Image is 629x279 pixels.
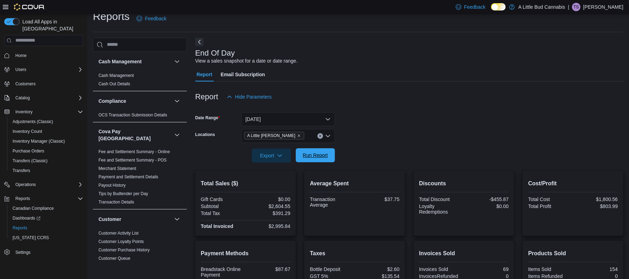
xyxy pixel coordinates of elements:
h2: Invoices Sold [419,249,509,258]
div: Cova Pay [GEOGRAPHIC_DATA] [93,148,187,209]
nav: Complex example [4,48,83,276]
span: Customer Loyalty Points [98,239,144,244]
a: Dashboards [7,213,86,223]
div: $2,995.84 [247,223,290,229]
button: Adjustments (Classic) [7,117,86,127]
h2: Average Spent [310,179,400,188]
button: Compliance [173,97,181,105]
div: Gift Cards [201,196,244,202]
div: InvoicesRefunded [419,273,462,279]
span: Transfers [10,166,83,175]
button: Run Report [296,148,335,162]
button: Cova Pay [GEOGRAPHIC_DATA] [173,131,181,139]
span: Canadian Compliance [10,204,83,213]
a: Fee and Settlement Summary - Online [98,149,170,154]
span: Reports [13,225,27,231]
span: Customers [15,81,36,87]
div: Compliance [93,111,187,122]
span: Customer Queue [98,256,130,261]
button: [DATE] [241,112,335,126]
span: Cash Management [98,73,134,78]
button: Reports [13,194,33,203]
strong: Total Invoiced [201,223,233,229]
span: Inventory [13,108,83,116]
span: Settings [13,248,83,256]
div: $37.75 [356,196,400,202]
a: Home [13,51,29,60]
a: Adjustments (Classic) [10,117,56,126]
div: Total Profit [528,203,571,209]
button: Operations [13,180,39,189]
span: Reports [10,224,83,232]
div: $0.00 [465,203,509,209]
a: Customer Queue [98,256,130,261]
a: Purchase Orders [10,147,47,155]
a: Dashboards [10,214,43,222]
button: Users [13,65,29,74]
a: Feedback [134,12,169,26]
span: Dashboards [10,214,83,222]
span: Fee and Settlement Summary - POS [98,157,167,163]
div: Total Tax [201,210,244,216]
div: $391.29 [247,210,290,216]
div: Breadstack Online Payment [201,266,244,278]
div: Total Cost [528,196,571,202]
button: Cova Pay [GEOGRAPHIC_DATA] [98,128,171,142]
a: Transfers [10,166,33,175]
a: Reports [10,224,30,232]
button: Operations [1,180,86,189]
div: $1,800.56 [575,196,618,202]
span: Home [15,53,27,58]
span: Users [13,65,83,74]
span: Customers [13,79,83,88]
span: Adjustments (Classic) [10,117,83,126]
span: Payment and Settlement Details [98,174,158,180]
div: $135.54 [356,273,400,279]
span: Transfers [13,168,30,173]
div: Items Refunded [528,273,571,279]
div: -$455.87 [465,196,509,202]
a: Fee and Settlement Summary - POS [98,158,167,163]
h3: End Of Day [195,49,235,57]
div: $2,604.55 [247,203,290,209]
span: Inventory Manager (Classic) [10,137,83,145]
button: Customer [173,215,181,223]
button: Open list of options [325,133,331,139]
span: A Little [PERSON_NAME] [247,132,295,139]
span: Transaction Details [98,199,134,205]
h2: Taxes [310,249,400,258]
span: Load All Apps in [GEOGRAPHIC_DATA] [20,18,83,32]
button: Clear input [317,133,323,139]
span: Home [13,51,83,60]
span: Reports [15,196,30,201]
div: $2.60 [356,266,400,272]
input: Dark Mode [491,3,506,10]
div: $87.67 [247,266,290,272]
a: Payout History [98,183,126,188]
div: View a sales snapshot for a date or date range. [195,57,298,65]
span: Customer Activity List [98,230,139,236]
div: Total Discount [419,196,462,202]
label: Locations [195,132,215,137]
span: Purchase Orders [13,148,44,154]
span: Cash Out Details [98,81,130,87]
span: Users [15,67,26,72]
button: Compliance [98,98,171,105]
a: Inventory Manager (Classic) [10,137,68,145]
p: A Little Bud Cannabis [518,3,565,11]
button: Export [252,149,291,163]
span: Settings [15,250,30,255]
div: $0.00 [247,196,290,202]
h3: Customer [98,216,121,223]
button: Customer [98,216,171,223]
a: Canadian Compliance [10,204,57,213]
a: [US_STATE] CCRS [10,234,52,242]
a: Settings [13,248,33,257]
div: Cash Management [93,71,187,91]
a: Tips by Budtender per Day [98,191,148,196]
img: Cova [14,3,45,10]
a: Inventory Count [10,127,45,136]
span: Dashboards [13,215,41,221]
